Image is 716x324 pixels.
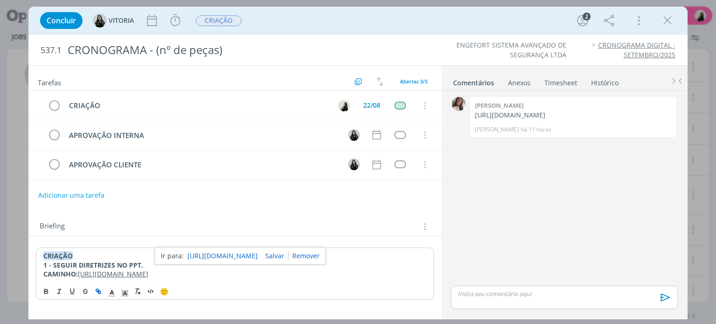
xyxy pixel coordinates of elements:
[196,15,241,26] span: CRIAÇÃO
[363,102,380,109] div: 22/08
[400,78,427,85] span: Abertas 3/3
[456,41,566,59] a: ENGEFORT SISTEMA AVANÇADO DE SEGURANÇA LTDA
[47,17,76,24] span: Concluir
[118,286,131,297] span: Cor de Fundo
[43,261,143,269] strong: 1 - SEGUIR DIRETRIZES NO PPT.
[158,286,171,297] button: 🙂
[337,98,351,112] button: R
[521,125,551,134] span: há 11 horas
[475,125,519,134] p: [PERSON_NAME]
[93,14,107,28] img: V
[347,128,361,142] button: V
[544,74,578,88] a: Timesheet
[65,130,339,141] div: APROVAÇÃO INTERNA
[40,221,65,233] span: Briefing
[195,15,242,27] button: CRIAÇÃO
[105,286,118,297] span: Cor do Texto
[65,100,330,111] div: CRIAÇÃO
[41,45,62,55] span: 537.1
[338,100,350,111] img: R
[28,7,687,319] div: dialog
[63,39,407,62] div: CRONOGRAMA - (nº de peças)
[508,78,530,88] div: Anexos
[38,76,61,87] span: Tarefas
[591,74,619,88] a: Histórico
[160,287,169,296] span: 🙂
[109,17,134,24] span: VITORIA
[453,74,495,88] a: Comentários
[78,269,148,278] a: [URL][DOMAIN_NAME]
[575,13,590,28] button: 2
[93,14,134,28] button: VVITORIA
[583,13,591,21] div: 2
[187,250,258,262] a: [URL][DOMAIN_NAME]
[475,101,523,110] b: [PERSON_NAME]
[377,77,383,86] img: arrow-down-up.svg
[38,187,105,204] button: Adicionar uma tarefa
[598,41,675,59] a: CRONOGRAMA DIGITAL - SETEMBRO/2025
[347,158,361,172] button: V
[65,159,339,171] div: APROVAÇÃO CLIENTE
[452,97,466,111] img: C
[475,110,672,120] p: [URL][DOMAIN_NAME]
[43,251,73,260] strong: CRIAÇÃO
[348,159,360,170] img: V
[43,269,78,278] strong: CAMINHO:
[348,129,360,141] img: V
[40,12,83,29] button: Concluir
